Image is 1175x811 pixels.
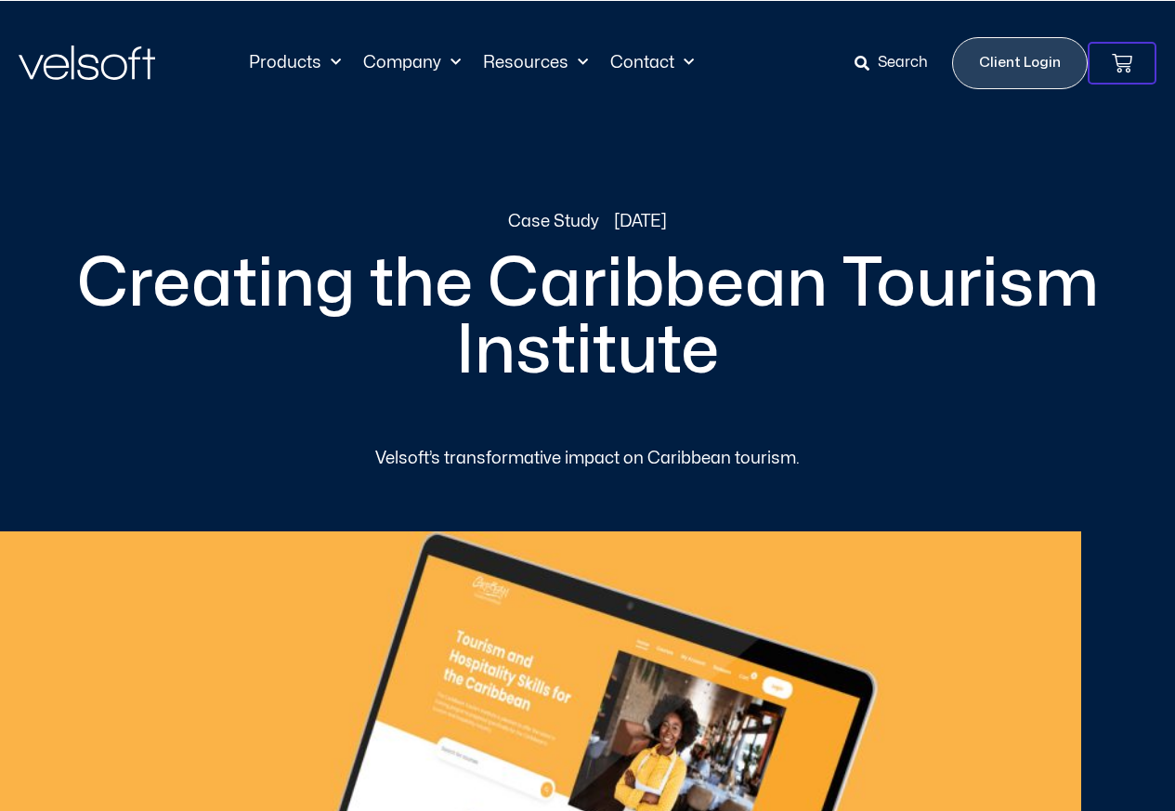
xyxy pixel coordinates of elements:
[508,209,599,234] a: Case Study
[979,51,1061,75] span: Client Login
[352,53,472,73] a: CompanyMenu Toggle
[285,446,891,472] div: Velsoft’s transformative impact on Caribbean tourism.
[472,53,599,73] a: ResourcesMenu Toggle
[599,53,705,73] a: ContactMenu Toggle
[238,53,705,73] nav: Menu
[855,47,941,79] a: Search
[238,53,352,73] a: ProductsMenu Toggle
[19,251,1156,385] h2: Creating the Caribbean Tourism Institute
[614,209,667,234] span: [DATE]
[878,51,928,75] span: Search
[952,37,1088,89] a: Client Login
